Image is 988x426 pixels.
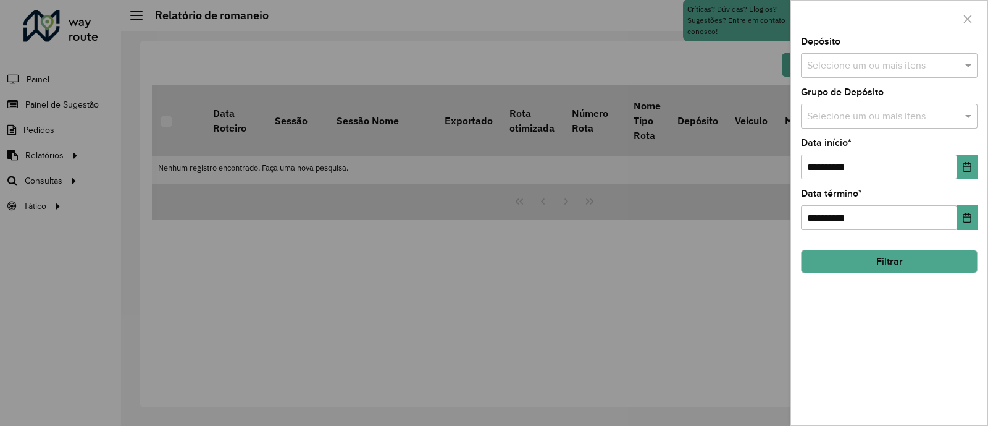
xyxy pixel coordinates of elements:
button: Choose Date [957,155,978,179]
button: Choose Date [957,205,978,230]
label: Data início [801,135,852,150]
label: Depósito [801,34,840,49]
label: Data término [801,186,862,201]
button: Filtrar [801,250,978,273]
label: Grupo de Depósito [801,85,884,100]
